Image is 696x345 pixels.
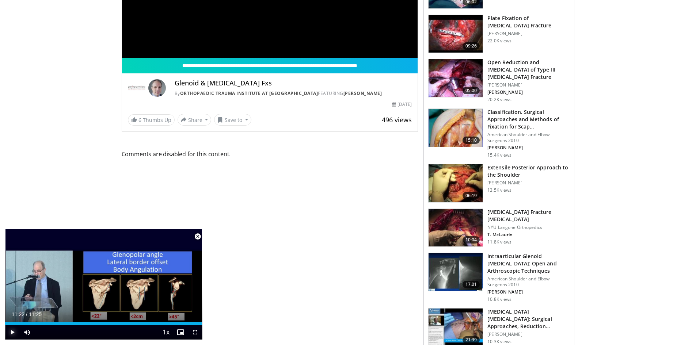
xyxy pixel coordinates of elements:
[487,15,570,29] h3: Plate Fixation of [MEDICAL_DATA] Fracture
[159,325,173,340] button: Playback Rate
[429,15,483,53] img: Picture_4_42_2.png.150x105_q85_crop-smart_upscale.jpg
[487,187,511,193] p: 13.5K views
[429,209,483,247] img: YUAndpMCbXk_9hvX4xMDoxOjBzMTt2bJ.150x105_q85_crop-smart_upscale.jpg
[173,325,188,340] button: Enable picture-in-picture mode
[148,79,166,97] img: Avatar
[487,232,570,238] p: T. McLaurin
[178,114,212,126] button: Share
[429,164,483,202] img: 62ee2ea4-b2af-4bbb-a20f-cc4cb1de2535.150x105_q85_crop-smart_upscale.jpg
[188,325,202,340] button: Fullscreen
[487,97,511,103] p: 20.2K views
[487,180,570,186] p: [PERSON_NAME]
[428,108,570,158] a: 15:10 Classification, Surgical Approaches and Methods of Fixation for Scap… American Shoulder and...
[428,15,570,53] a: 09:26 Plate Fixation of [MEDICAL_DATA] Fracture [PERSON_NAME] 22.0K views
[343,90,382,96] a: [PERSON_NAME]
[5,229,202,340] video-js: Video Player
[428,253,570,302] a: 17:01 Intraarticular Glenoid [MEDICAL_DATA]: Open and Arthroscopic Techniques American Shoulder a...
[487,276,570,288] p: American Shoulder and Elbow Surgeons 2010
[463,42,480,50] span: 09:26
[487,108,570,130] h3: Classification, Surgical Approaches and Methods of Fixation for Scap…
[487,339,511,345] p: 10.3K views
[392,101,412,108] div: [DATE]
[487,308,570,330] h3: [MEDICAL_DATA] [MEDICAL_DATA]: Surgical Approaches, Reduction Techniques & Impla…
[487,296,511,302] p: 10.8K views
[175,79,412,87] h4: Glenoid & [MEDICAL_DATA] Fxs
[463,281,480,288] span: 17:01
[487,152,511,158] p: 15.4K views
[487,82,570,88] p: [PERSON_NAME]
[382,115,412,124] span: 496 views
[487,31,570,37] p: [PERSON_NAME]
[487,331,570,337] p: [PERSON_NAME]
[463,137,480,144] span: 15:10
[138,116,141,123] span: 6
[429,253,483,291] img: will2_1.png.150x105_q85_crop-smart_upscale.jpg
[487,289,570,295] p: [PERSON_NAME]
[487,59,570,81] h3: Open Reduction and [MEDICAL_DATA] of Type III [MEDICAL_DATA] Fracture
[122,149,418,159] span: Comments are disabled for this content.
[463,87,480,94] span: 05:00
[487,145,570,151] p: [PERSON_NAME]
[428,164,570,203] a: 06:19 Extensile Posterior Approach to the Shoulder [PERSON_NAME] 13.5K views
[29,311,42,317] span: 11:25
[190,229,205,244] button: Close
[463,236,480,244] span: 10:04
[463,192,480,199] span: 06:19
[487,164,570,179] h3: Extensile Posterior Approach to the Shoulder
[175,90,412,97] div: By FEATURING
[128,114,175,126] a: 6 Thumbs Up
[429,59,483,97] img: 8a72b65a-0f28-431e-bcaf-e516ebdea2b0.150x105_q85_crop-smart_upscale.jpg
[487,38,511,44] p: 22.0K views
[428,59,570,103] a: 05:00 Open Reduction and [MEDICAL_DATA] of Type III [MEDICAL_DATA] Fracture [PERSON_NAME] [PERSON...
[180,90,318,96] a: Orthopaedic Trauma Institute at [GEOGRAPHIC_DATA]
[487,89,570,95] p: [PERSON_NAME]
[20,325,34,340] button: Mute
[214,114,251,126] button: Save to
[487,225,570,230] p: NYU Langone Orthopedics
[487,132,570,143] p: American Shoulder and Elbow Surgeons 2010
[487,253,570,275] h3: Intraarticular Glenoid [MEDICAL_DATA]: Open and Arthroscopic Techniques
[5,325,20,340] button: Play
[487,208,570,223] h3: [MEDICAL_DATA] Fracture [MEDICAL_DATA]
[428,208,570,247] a: 10:04 [MEDICAL_DATA] Fracture [MEDICAL_DATA] NYU Langone Orthopedics T. McLaurin 11.8K views
[26,311,27,317] span: /
[128,79,145,97] img: Orthopaedic Trauma Institute at UCSF
[463,336,480,344] span: 21:39
[5,322,202,325] div: Progress Bar
[12,311,24,317] span: 11:22
[429,109,483,147] img: marra_0_1.png.150x105_q85_crop-smart_upscale.jpg
[487,239,511,245] p: 11.8K views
